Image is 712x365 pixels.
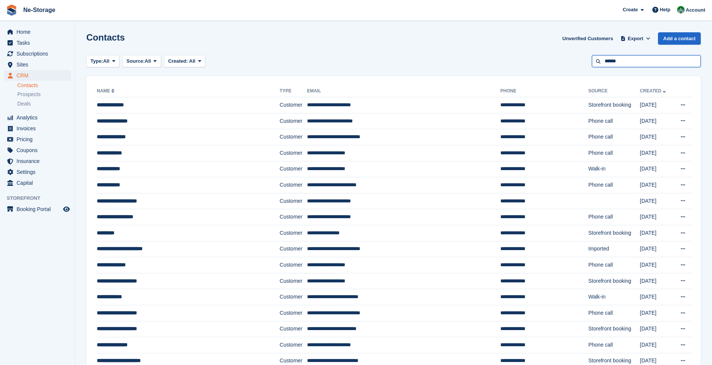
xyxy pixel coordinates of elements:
[559,32,616,45] a: Unverified Customers
[4,156,71,166] a: menu
[280,337,307,353] td: Customer
[640,337,673,353] td: [DATE]
[280,113,307,129] td: Customer
[677,6,685,14] img: Charlotte Nesbitt
[588,129,640,145] td: Phone call
[588,209,640,225] td: Phone call
[168,58,188,64] span: Created:
[4,59,71,70] a: menu
[17,70,62,81] span: CRM
[588,257,640,273] td: Phone call
[189,58,196,64] span: All
[619,32,652,45] button: Export
[17,38,62,48] span: Tasks
[4,178,71,188] a: menu
[640,209,673,225] td: [DATE]
[588,225,640,241] td: Storefront booking
[640,88,667,94] a: Created
[588,241,640,257] td: Imported
[4,134,71,145] a: menu
[280,161,307,177] td: Customer
[280,321,307,337] td: Customer
[307,85,500,97] th: Email
[640,145,673,161] td: [DATE]
[640,161,673,177] td: [DATE]
[623,6,638,14] span: Create
[588,85,640,97] th: Source
[500,85,588,97] th: Phone
[588,273,640,289] td: Storefront booking
[640,129,673,145] td: [DATE]
[640,225,673,241] td: [DATE]
[17,91,41,98] span: Prospects
[640,289,673,305] td: [DATE]
[640,241,673,257] td: [DATE]
[280,305,307,321] td: Customer
[17,204,62,214] span: Booking Portal
[640,273,673,289] td: [DATE]
[280,289,307,305] td: Customer
[90,57,103,65] span: Type:
[640,257,673,273] td: [DATE]
[588,289,640,305] td: Walk-in
[4,204,71,214] a: menu
[164,55,205,68] button: Created: All
[86,32,125,42] h1: Contacts
[588,161,640,177] td: Walk-in
[280,273,307,289] td: Customer
[4,123,71,134] a: menu
[588,97,640,113] td: Storefront booking
[280,85,307,97] th: Type
[280,225,307,241] td: Customer
[17,178,62,188] span: Capital
[280,145,307,161] td: Customer
[103,57,110,65] span: All
[658,32,701,45] a: Add a contact
[588,321,640,337] td: Storefront booking
[17,112,62,123] span: Analytics
[280,97,307,113] td: Customer
[17,59,62,70] span: Sites
[660,6,670,14] span: Help
[640,305,673,321] td: [DATE]
[588,113,640,129] td: Phone call
[4,27,71,37] a: menu
[588,177,640,193] td: Phone call
[588,305,640,321] td: Phone call
[17,134,62,145] span: Pricing
[126,57,145,65] span: Source:
[6,5,17,16] img: stora-icon-8386f47178a22dfd0bd8f6a31ec36ba5ce8667c1dd55bd0f319d3a0aa187defe.svg
[280,193,307,209] td: Customer
[4,167,71,177] a: menu
[686,6,705,14] span: Account
[86,55,119,68] button: Type: All
[280,241,307,257] td: Customer
[62,205,71,214] a: Preview store
[17,167,62,177] span: Settings
[280,129,307,145] td: Customer
[4,145,71,155] a: menu
[145,57,151,65] span: All
[17,156,62,166] span: Insurance
[7,195,75,202] span: Storefront
[97,88,116,94] a: Name
[628,35,643,42] span: Export
[17,123,62,134] span: Invoices
[588,337,640,353] td: Phone call
[588,145,640,161] td: Phone call
[280,257,307,273] td: Customer
[280,209,307,225] td: Customer
[17,27,62,37] span: Home
[4,112,71,123] a: menu
[640,321,673,337] td: [DATE]
[280,177,307,193] td: Customer
[122,55,161,68] button: Source: All
[17,100,31,107] span: Deals
[17,90,71,98] a: Prospects
[20,4,58,16] a: Ne-Storage
[17,100,71,108] a: Deals
[17,82,71,89] a: Contacts
[17,48,62,59] span: Subscriptions
[640,113,673,129] td: [DATE]
[640,177,673,193] td: [DATE]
